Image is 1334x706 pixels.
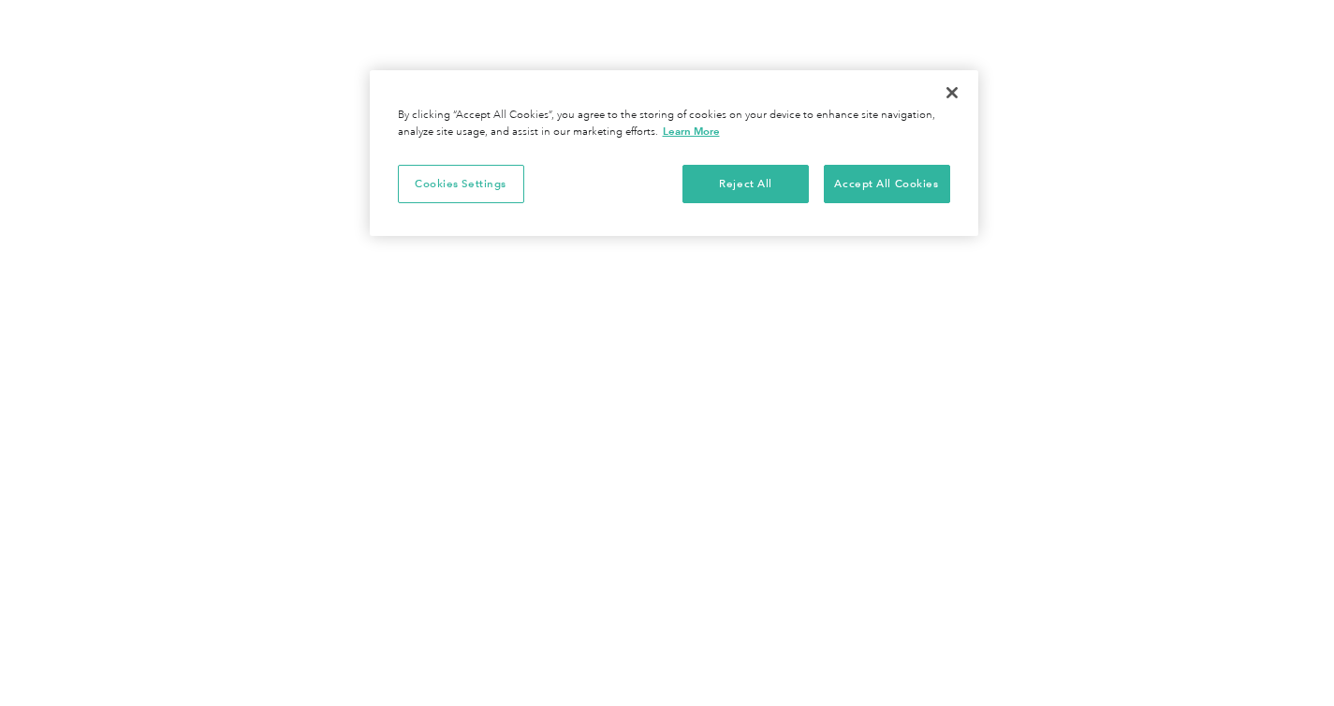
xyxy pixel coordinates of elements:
button: Accept All Cookies [824,165,950,204]
button: Close [931,72,973,113]
a: More information about your privacy, opens in a new tab [663,125,720,138]
div: By clicking “Accept All Cookies”, you agree to the storing of cookies on your device to enhance s... [398,108,950,140]
div: Privacy [370,70,978,236]
div: Cookie banner [370,70,978,236]
button: Cookies Settings [398,165,524,204]
button: Reject All [682,165,809,204]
